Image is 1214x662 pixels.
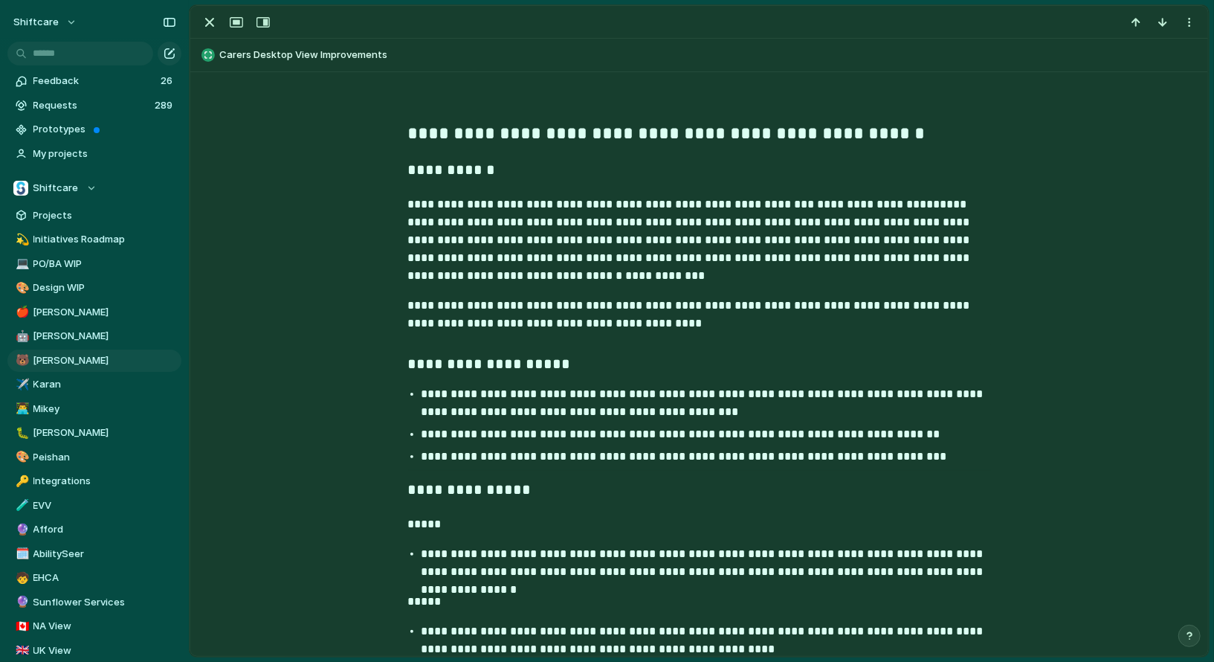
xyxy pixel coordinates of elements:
[13,257,28,271] button: 💻
[33,619,176,634] span: NA View
[7,446,181,469] a: 🎨Peishan
[7,350,181,372] div: 🐻[PERSON_NAME]
[7,518,181,541] a: 🔮Afford
[33,595,176,610] span: Sunflower Services
[16,352,26,369] div: 🐻
[13,522,28,537] button: 🔮
[7,543,181,565] a: 🗓️AbilitySeer
[33,329,176,344] span: [PERSON_NAME]
[33,402,176,417] span: Mikey
[13,305,28,320] button: 🍎
[13,232,28,247] button: 💫
[16,473,26,490] div: 🔑
[13,450,28,465] button: 🎨
[16,303,26,321] div: 🍎
[16,642,26,659] div: 🇬🇧
[33,450,176,465] span: Peishan
[7,422,181,444] a: 🐛[PERSON_NAME]
[7,591,181,614] a: 🔮Sunflower Services
[13,619,28,634] button: 🇨🇦
[13,377,28,392] button: ✈️
[16,400,26,417] div: 👨‍💻
[16,570,26,587] div: 🧒
[155,98,175,113] span: 289
[197,43,1201,67] button: Carers Desktop View Improvements
[16,449,26,466] div: 🎨
[33,377,176,392] span: Karan
[33,232,176,247] span: Initiatives Roadmap
[13,595,28,610] button: 🔮
[16,328,26,345] div: 🤖
[33,547,176,562] span: AbilitySeer
[16,255,26,272] div: 💻
[7,325,181,347] a: 🤖[PERSON_NAME]
[33,257,176,271] span: PO/BA WIP
[13,571,28,585] button: 🧒
[7,118,181,141] a: Prototypes
[33,474,176,489] span: Integrations
[16,425,26,442] div: 🐛
[7,94,181,117] a: Requests289
[13,498,28,513] button: 🧪
[7,470,181,492] a: 🔑Integrations
[7,495,181,517] a: 🧪EVV
[33,571,176,585] span: EHCA
[16,594,26,611] div: 🔮
[16,376,26,393] div: ✈️
[16,618,26,635] div: 🇨🇦
[16,545,26,562] div: 🗓️
[33,522,176,537] span: Afford
[13,15,59,30] span: shiftcare
[7,301,181,324] a: 🍎[PERSON_NAME]
[7,228,181,251] a: 💫Initiatives Roadmap
[33,147,176,161] span: My projects
[33,280,176,295] span: Design WIP
[13,402,28,417] button: 👨‍💻
[7,10,85,34] button: shiftcare
[7,177,181,199] button: Shiftcare
[7,277,181,299] a: 🎨Design WIP
[33,122,176,137] span: Prototypes
[33,425,176,440] span: [PERSON_NAME]
[33,498,176,513] span: EVV
[33,208,176,223] span: Projects
[7,373,181,396] a: ✈️Karan
[13,353,28,368] button: 🐻
[7,70,181,92] a: Feedback26
[33,74,156,89] span: Feedback
[161,74,175,89] span: 26
[13,474,28,489] button: 🔑
[33,181,79,196] span: Shiftcare
[7,143,181,165] a: My projects
[16,497,26,514] div: 🧪
[33,305,176,320] span: [PERSON_NAME]
[7,398,181,420] a: 👨‍💻Mikey
[7,640,181,662] a: 🇬🇧UK View
[13,329,28,344] button: 🤖
[33,643,176,658] span: UK View
[7,615,181,637] a: 🇨🇦NA View
[16,521,26,539] div: 🔮
[7,567,181,589] a: 🧒EHCA
[16,231,26,248] div: 💫
[7,253,181,275] a: 💻PO/BA WIP
[13,280,28,295] button: 🎨
[13,547,28,562] button: 🗓️
[16,280,26,297] div: 🎨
